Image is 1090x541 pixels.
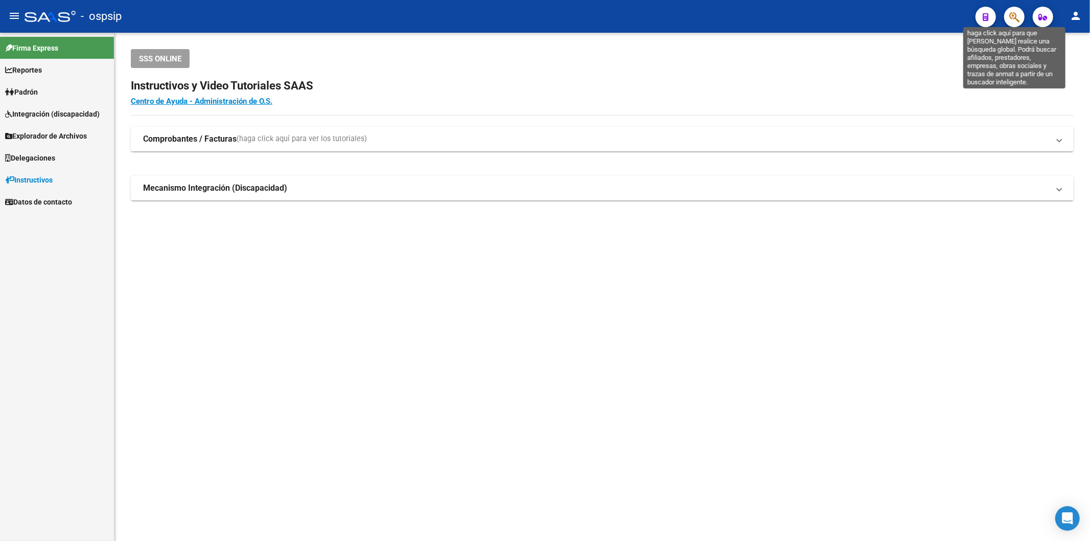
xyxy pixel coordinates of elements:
span: Reportes [5,64,42,76]
mat-icon: menu [8,10,20,22]
mat-expansion-panel-header: Comprobantes / Facturas(haga click aquí para ver los tutoriales) [131,127,1074,151]
mat-expansion-panel-header: Mecanismo Integración (Discapacidad) [131,176,1074,200]
strong: Mecanismo Integración (Discapacidad) [143,183,287,194]
span: Instructivos [5,174,53,186]
a: Centro de Ayuda - Administración de O.S. [131,97,272,106]
span: Padrón [5,86,38,98]
span: (haga click aquí para ver los tutoriales) [237,133,367,145]
span: - ospsip [81,5,122,28]
span: Firma Express [5,42,58,54]
span: Delegaciones [5,152,55,164]
div: Open Intercom Messenger [1055,506,1080,531]
span: Integración (discapacidad) [5,108,100,120]
span: SSS ONLINE [139,54,181,63]
h2: Instructivos y Video Tutoriales SAAS [131,76,1074,96]
strong: Comprobantes / Facturas [143,133,237,145]
span: Explorador de Archivos [5,130,87,142]
mat-icon: person [1070,10,1082,22]
button: SSS ONLINE [131,49,190,68]
span: Datos de contacto [5,196,72,208]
